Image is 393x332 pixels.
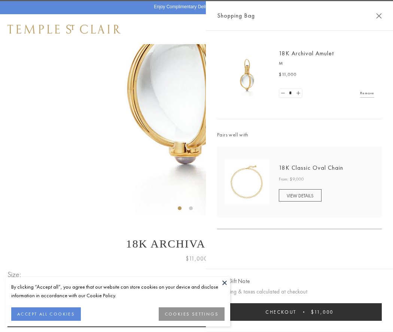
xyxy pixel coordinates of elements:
[7,268,24,281] span: Size:
[11,307,81,321] button: ACCEPT ALL COOKIES
[279,49,334,57] a: 18K Archival Amulet
[217,277,250,286] button: Add Gift Note
[279,71,297,79] span: $11,000
[186,254,208,264] span: $11,000
[225,52,269,97] img: 18K Archival Amulet
[287,193,314,199] span: VIEW DETAILS
[279,60,374,67] p: M
[217,130,382,139] span: Pairs well with
[159,307,225,321] button: COOKIES SETTINGS
[279,189,322,202] a: VIEW DETAILS
[11,283,225,300] div: By clicking “Accept all”, you agree that our website can store cookies on your device and disclos...
[294,89,302,98] a: Set quantity to 2
[154,3,235,11] p: Enjoy Complimentary Delivery & Returns
[360,89,374,97] a: Remove
[279,176,304,183] span: From: $9,000
[217,287,382,296] p: Shipping & taxes calculated at checkout
[217,11,255,21] span: Shopping Bag
[217,303,382,321] button: Checkout $11,000
[376,13,382,19] button: Close Shopping Bag
[7,25,121,34] img: Temple St. Clair
[311,309,333,315] span: $11,000
[279,89,287,98] a: Set quantity to 0
[265,309,296,315] span: Checkout
[279,164,343,172] a: 18K Classic Oval Chain
[7,237,386,250] h1: 18K Archival Amulet
[225,160,269,205] img: N88865-OV18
